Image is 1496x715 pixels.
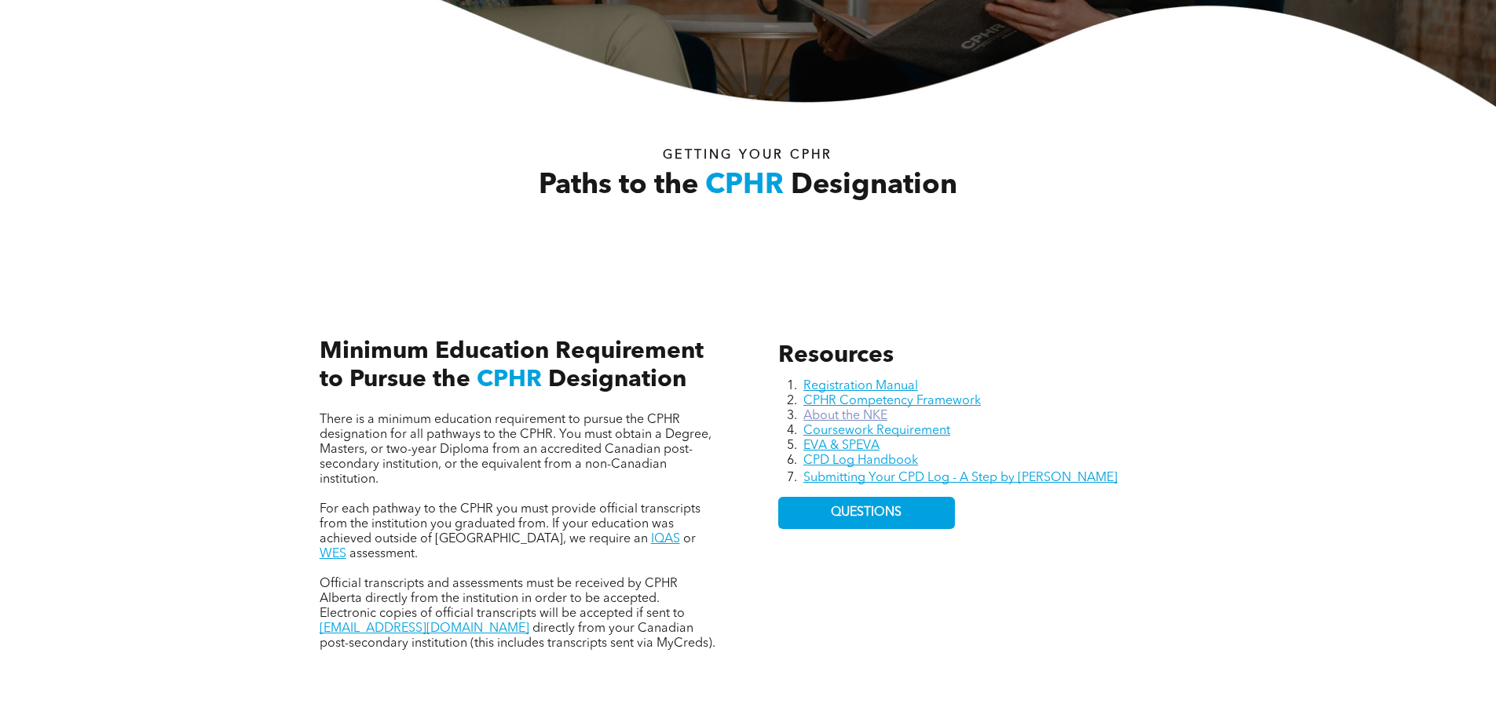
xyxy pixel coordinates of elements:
span: Resources [778,344,894,367]
span: Official transcripts and assessments must be received by CPHR Alberta directly from the instituti... [320,578,685,620]
a: Submitting Your CPD Log - A Step by [PERSON_NAME] [803,472,1117,484]
a: QUESTIONS [778,497,955,529]
span: QUESTIONS [831,505,902,520]
span: assessment. [349,548,418,560]
a: EVA & SPEVA [803,440,880,452]
span: or [683,533,696,545]
span: CPHR [705,172,784,200]
span: Designation [548,368,686,392]
span: There is a minimum education requirement to pursue the CPHR designation for all pathways to the C... [320,414,711,486]
span: Minimum Education Requirement to Pursue the [320,340,704,392]
a: IQAS [651,533,680,545]
a: CPHR Competency Framework [803,395,981,407]
span: For each pathway to the CPHR you must provide official transcripts from the institution you gradu... [320,503,700,545]
span: Designation [791,172,957,200]
a: Coursework Requirement [803,425,950,437]
a: WES [320,548,346,560]
a: [EMAIL_ADDRESS][DOMAIN_NAME] [320,622,529,635]
a: About the NKE [803,410,887,422]
a: CPD Log Handbook [803,454,918,467]
span: Getting your Cphr [663,149,832,162]
span: CPHR [477,368,542,392]
span: Paths to the [539,172,698,200]
a: Registration Manual [803,380,918,392]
